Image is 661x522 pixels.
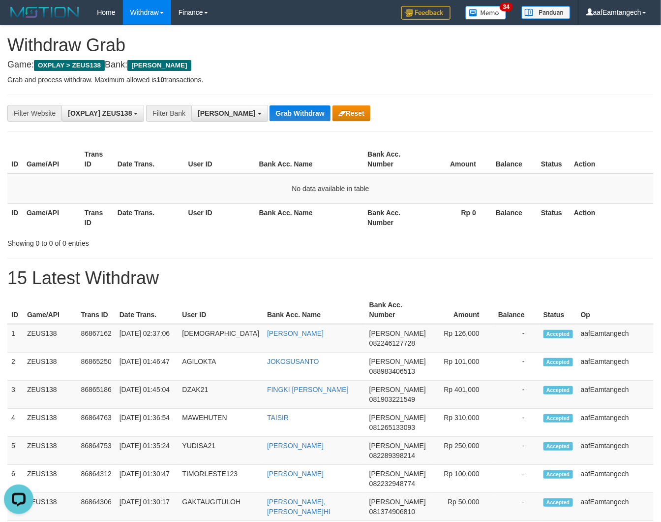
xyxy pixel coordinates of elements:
span: Copy 082246127728 to clipboard [369,339,415,347]
td: - [494,381,540,409]
td: [DATE] 01:30:47 [116,465,179,493]
td: GAKTAUGITULOH [178,493,263,521]
td: YUDISA21 [178,437,263,465]
th: Amount [430,296,494,324]
span: Copy 081265133093 to clipboard [369,424,415,431]
a: [PERSON_NAME] [267,442,324,450]
td: 86864763 [77,409,116,437]
td: MAWEHUTEN [178,409,263,437]
td: 2 [7,353,23,381]
td: [DATE] 01:36:54 [116,409,179,437]
th: User ID [184,145,255,173]
button: Grab Withdraw [270,105,330,121]
td: aafEamtangech [577,353,654,381]
span: Copy 082289398214 to clipboard [369,452,415,459]
td: 86864306 [77,493,116,521]
h1: Withdraw Grab [7,35,654,55]
div: Filter Website [7,105,61,122]
td: ZEUS138 [23,381,77,409]
td: 3 [7,381,23,409]
td: 1 [7,324,23,353]
td: No data available in table [7,173,654,204]
span: Accepted [543,358,573,366]
th: Date Trans. [116,296,179,324]
span: OXPLAY > ZEUS138 [34,60,105,71]
img: Button%20Memo.svg [465,6,507,20]
img: panduan.png [521,6,571,19]
th: Trans ID [77,296,116,324]
a: JOKOSUSANTO [267,358,319,365]
th: Bank Acc. Number [363,145,421,173]
span: Accepted [543,442,573,451]
th: Bank Acc. Name [255,203,364,231]
td: [DATE] 02:37:06 [116,324,179,353]
span: [PERSON_NAME] [369,386,426,393]
th: Status [540,296,577,324]
th: Balance [491,203,537,231]
th: Bank Acc. Number [365,296,430,324]
th: Date Trans. [114,203,184,231]
a: TAISIR [267,414,289,422]
td: aafEamtangech [577,324,654,353]
td: DZAK21 [178,381,263,409]
td: ZEUS138 [23,493,77,521]
span: Accepted [543,414,573,423]
td: [DATE] 01:30:17 [116,493,179,521]
span: [PERSON_NAME] [369,442,426,450]
td: 86865186 [77,381,116,409]
td: 86864753 [77,437,116,465]
th: Bank Acc. Name [255,145,364,173]
th: Status [537,145,570,173]
th: Bank Acc. Name [263,296,365,324]
th: Game/API [23,145,81,173]
span: [PERSON_NAME] [369,498,426,506]
th: Op [577,296,654,324]
td: ZEUS138 [23,465,77,493]
td: - [494,353,540,381]
span: [PERSON_NAME] [198,109,255,117]
td: [DATE] 01:45:04 [116,381,179,409]
td: ZEUS138 [23,324,77,353]
img: MOTION_logo.png [7,5,82,20]
td: ZEUS138 [23,353,77,381]
td: Rp 100,000 [430,465,494,493]
th: ID [7,145,23,173]
a: [PERSON_NAME] [267,329,324,337]
th: Action [570,145,654,173]
a: [PERSON_NAME] [267,470,324,478]
button: Open LiveChat chat widget [4,4,33,33]
td: AGILOKTA [178,353,263,381]
h1: 15 Latest Withdraw [7,268,654,288]
th: Trans ID [81,203,114,231]
th: Balance [494,296,540,324]
td: Rp 50,000 [430,493,494,521]
td: - [494,437,540,465]
td: 4 [7,409,23,437]
h4: Game: Bank: [7,60,654,70]
td: - [494,465,540,493]
td: Rp 250,000 [430,437,494,465]
td: aafEamtangech [577,465,654,493]
td: 86865250 [77,353,116,381]
th: Game/API [23,296,77,324]
a: [PERSON_NAME], [PERSON_NAME]HI [267,498,330,516]
span: [PERSON_NAME] [369,358,426,365]
td: aafEamtangech [577,493,654,521]
span: [PERSON_NAME] [369,470,426,478]
th: Rp 0 [421,203,491,231]
button: [OXPLAY] ZEUS138 [61,105,144,122]
button: [PERSON_NAME] [191,105,268,122]
th: Bank Acc. Number [363,203,421,231]
th: ID [7,203,23,231]
span: Copy 081374906810 to clipboard [369,508,415,516]
td: 86864312 [77,465,116,493]
th: ID [7,296,23,324]
td: aafEamtangech [577,409,654,437]
td: [DATE] 01:46:47 [116,353,179,381]
td: Rp 401,000 [430,381,494,409]
span: Copy 081903221549 to clipboard [369,395,415,403]
th: Action [570,203,654,231]
th: User ID [184,203,255,231]
th: Status [537,203,570,231]
th: Date Trans. [114,145,184,173]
